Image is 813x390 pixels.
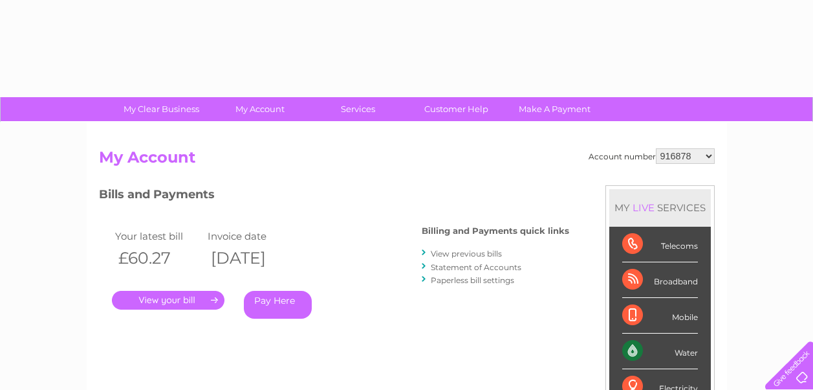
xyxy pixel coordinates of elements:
h4: Billing and Payments quick links [422,226,569,236]
td: Your latest bill [112,227,205,245]
a: Customer Help [403,97,510,121]
div: LIVE [630,201,657,214]
td: Invoice date [204,227,298,245]
div: MY SERVICES [609,189,711,226]
a: My Account [206,97,313,121]
div: Broadband [622,262,698,298]
a: Paperless bill settings [431,275,514,285]
a: . [112,291,224,310]
th: [DATE] [204,245,298,271]
div: Mobile [622,298,698,334]
a: Pay Here [244,291,312,319]
a: Make A Payment [501,97,608,121]
div: Telecoms [622,227,698,262]
h2: My Account [99,148,715,173]
a: View previous bills [431,249,502,258]
h3: Bills and Payments [99,185,569,208]
th: £60.27 [112,245,205,271]
a: My Clear Business [108,97,215,121]
div: Water [622,334,698,369]
a: Services [305,97,411,121]
a: Statement of Accounts [431,262,521,272]
div: Account number [589,148,715,164]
